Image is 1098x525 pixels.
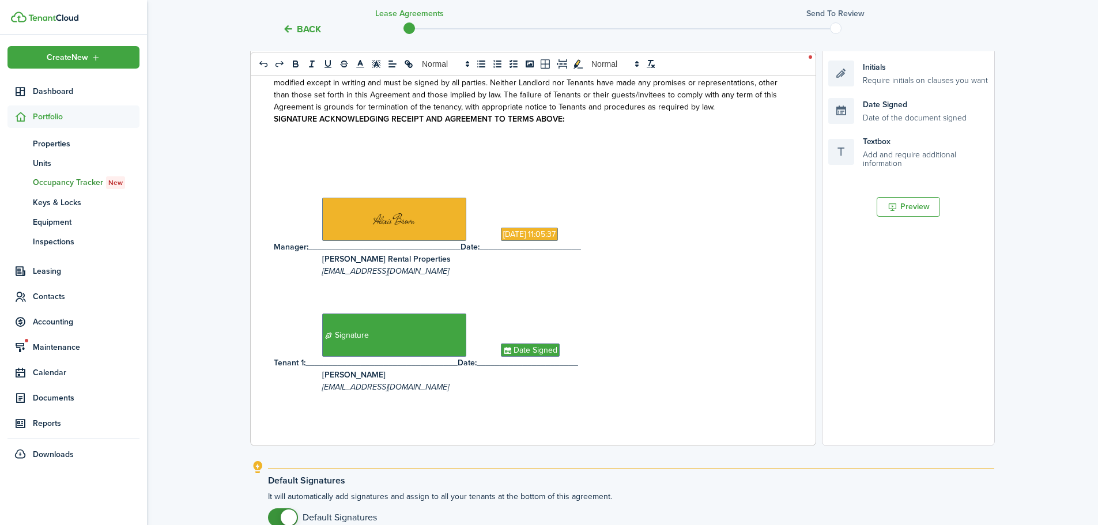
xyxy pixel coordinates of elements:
[522,57,538,71] button: image
[274,65,778,113] span: This document constitutes the entire Agreement between the Tenants and Landlord. This Agreement c...
[320,57,336,71] button: underline
[7,412,139,435] a: Reports
[7,80,139,103] a: Dashboard
[458,357,477,369] strong: Date:
[11,12,27,22] img: TenantCloud
[570,57,586,71] button: toggleMarkYellow: markYellow
[33,236,139,248] span: Inspections
[33,265,139,277] span: Leasing
[33,290,139,303] span: Contacts
[7,153,139,173] a: Units
[877,197,940,217] button: Preview
[33,417,139,429] span: Reports
[7,46,139,69] button: Open menu
[554,57,570,71] button: pageBreak
[375,7,444,20] h3: Lease Agreements
[33,316,139,328] span: Accounting
[274,241,784,253] p: _________________________________ ______________________
[33,341,139,353] span: Maintenance
[33,216,139,228] span: Equipment
[33,111,139,123] span: Portfolio
[33,157,139,169] span: Units
[28,14,78,21] img: TenantCloud
[7,232,139,251] a: Inspections
[304,57,320,71] button: italic
[33,85,139,97] span: Dashboard
[505,57,522,71] button: list: check
[461,241,480,253] strong: Date:
[271,57,288,71] button: redo: redo
[47,54,88,62] span: Create New
[643,57,659,71] button: clean
[322,381,449,393] i: [EMAIL_ADDRESS][DOMAIN_NAME]
[538,57,554,71] button: table-better
[268,475,994,486] explanation-title: Default Signatures
[489,57,505,71] button: list: ordered
[33,392,139,404] span: Documents
[7,192,139,212] a: Keys & Locks
[274,357,305,369] strong: Tenant 1:
[7,134,139,153] a: Properties
[288,57,304,71] button: bold
[7,212,139,232] a: Equipment
[282,23,321,35] button: Back
[251,460,265,474] i: outline
[473,57,489,71] button: list: bullet
[274,113,564,125] strong: SIGNATURE ACKNOWLEDGING RECEIPT AND AGREEMENT TO TERMS ABOVE:
[274,241,308,253] strong: Manager:
[255,57,271,71] button: undo: undo
[322,253,451,265] strong: [PERSON_NAME] Rental Properties
[33,197,139,209] span: Keys & Locks
[108,177,123,188] span: New
[33,138,139,150] span: Properties
[336,57,352,71] button: strike
[33,367,139,379] span: Calendar
[274,357,784,369] p: _________________________________ ______________________
[322,265,449,277] i: [EMAIL_ADDRESS][DOMAIN_NAME]
[33,176,139,189] span: Occupancy Tracker
[401,57,417,71] button: link
[33,448,74,460] span: Downloads
[7,173,139,192] a: Occupancy TrackerNew
[806,7,865,20] h3: Send to review
[322,369,386,381] strong: [PERSON_NAME]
